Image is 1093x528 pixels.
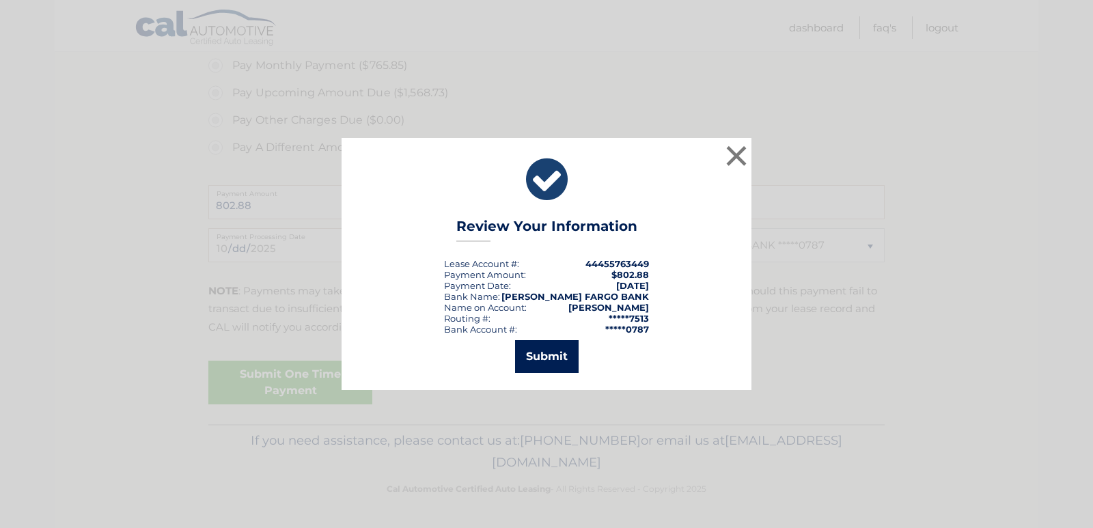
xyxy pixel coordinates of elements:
[515,340,579,373] button: Submit
[444,324,517,335] div: Bank Account #:
[444,313,490,324] div: Routing #:
[444,291,500,302] div: Bank Name:
[444,258,519,269] div: Lease Account #:
[444,269,526,280] div: Payment Amount:
[444,280,509,291] span: Payment Date
[723,142,750,169] button: ×
[568,302,649,313] strong: [PERSON_NAME]
[444,302,527,313] div: Name on Account:
[585,258,649,269] strong: 44455763449
[501,291,649,302] strong: [PERSON_NAME] FARGO BANK
[611,269,649,280] span: $802.88
[444,280,511,291] div: :
[616,280,649,291] span: [DATE]
[456,218,637,242] h3: Review Your Information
